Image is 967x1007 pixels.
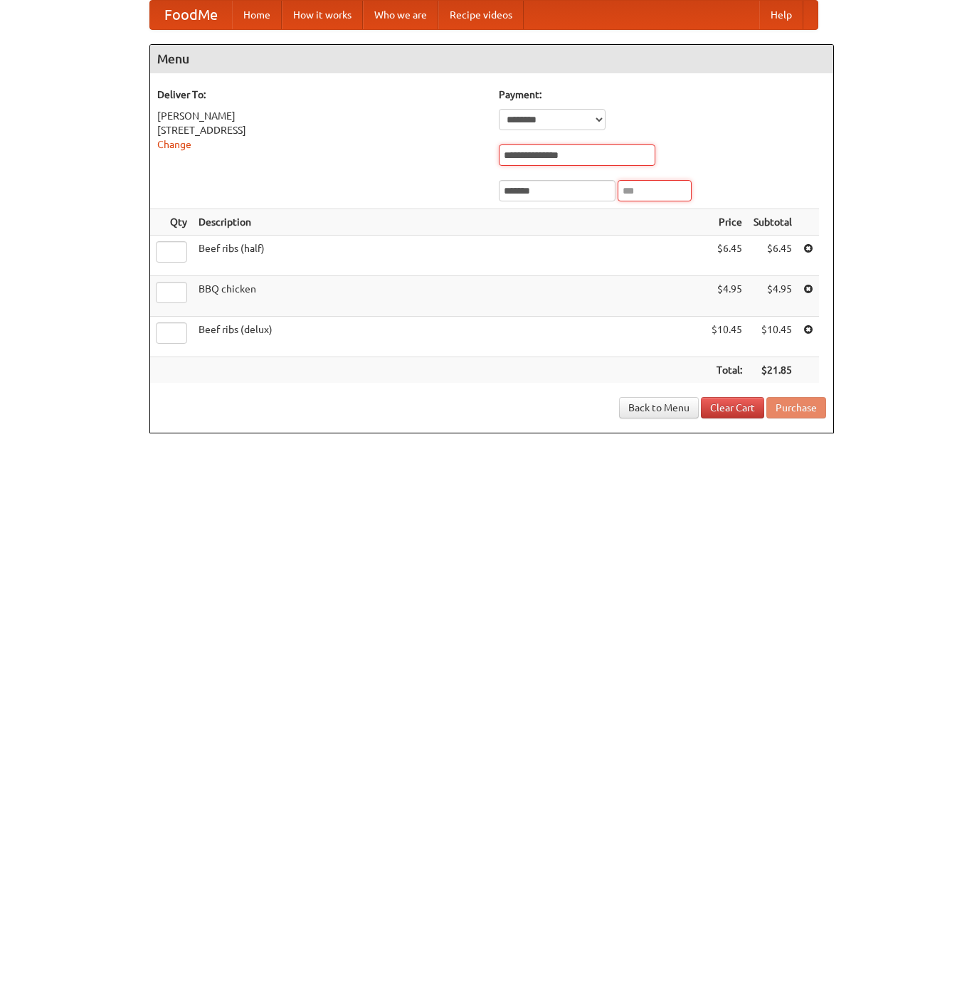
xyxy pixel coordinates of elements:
a: Back to Menu [619,397,699,418]
td: $6.45 [706,236,748,276]
a: Change [157,139,191,150]
td: $10.45 [748,317,798,357]
th: Subtotal [748,209,798,236]
a: Home [232,1,282,29]
a: FoodMe [150,1,232,29]
a: Who we are [363,1,438,29]
a: Recipe videos [438,1,524,29]
th: Price [706,209,748,236]
th: Total: [706,357,748,384]
td: Beef ribs (delux) [193,317,706,357]
td: BBQ chicken [193,276,706,317]
td: $10.45 [706,317,748,357]
td: Beef ribs (half) [193,236,706,276]
a: Help [759,1,803,29]
th: Qty [150,209,193,236]
th: $21.85 [748,357,798,384]
h4: Menu [150,45,833,73]
a: Clear Cart [701,397,764,418]
a: How it works [282,1,363,29]
th: Description [193,209,706,236]
td: $4.95 [748,276,798,317]
div: [PERSON_NAME] [157,109,485,123]
h5: Payment: [499,88,826,102]
td: $6.45 [748,236,798,276]
h5: Deliver To: [157,88,485,102]
div: [STREET_ADDRESS] [157,123,485,137]
td: $4.95 [706,276,748,317]
button: Purchase [766,397,826,418]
